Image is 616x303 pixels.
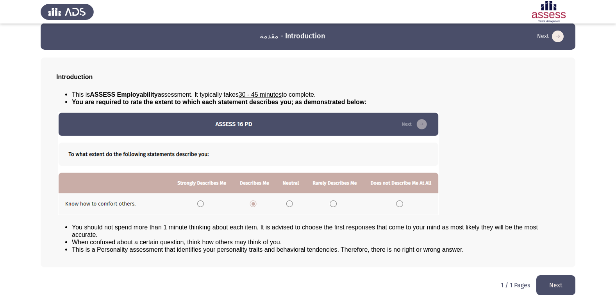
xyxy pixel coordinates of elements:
img: Assess Talent Management logo [41,1,94,23]
span: You should not spend more than 1 minute thinking about each item. It is advised to choose the fir... [72,224,538,238]
span: Introduction [56,74,93,80]
u: 30 - 45 minutes [239,91,282,98]
span: This is a Personality assessment that identifies your personality traits and behavioral tendencie... [72,246,464,253]
button: load next page [536,275,575,295]
p: 1 / 1 Pages [501,281,530,289]
span: When confused about a certain question, think how others may think of you. [72,239,282,245]
img: Assessment logo of ASSESS Employability - EBI [522,1,575,23]
span: This is assessment. It typically takes to complete. [72,91,316,98]
b: ASSESS Employability [90,91,157,98]
span: You are required to rate the extent to which each statement describes you; as demonstrated below: [72,99,367,105]
button: load next page [535,30,566,43]
h3: مقدمة - Introduction [260,31,325,41]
